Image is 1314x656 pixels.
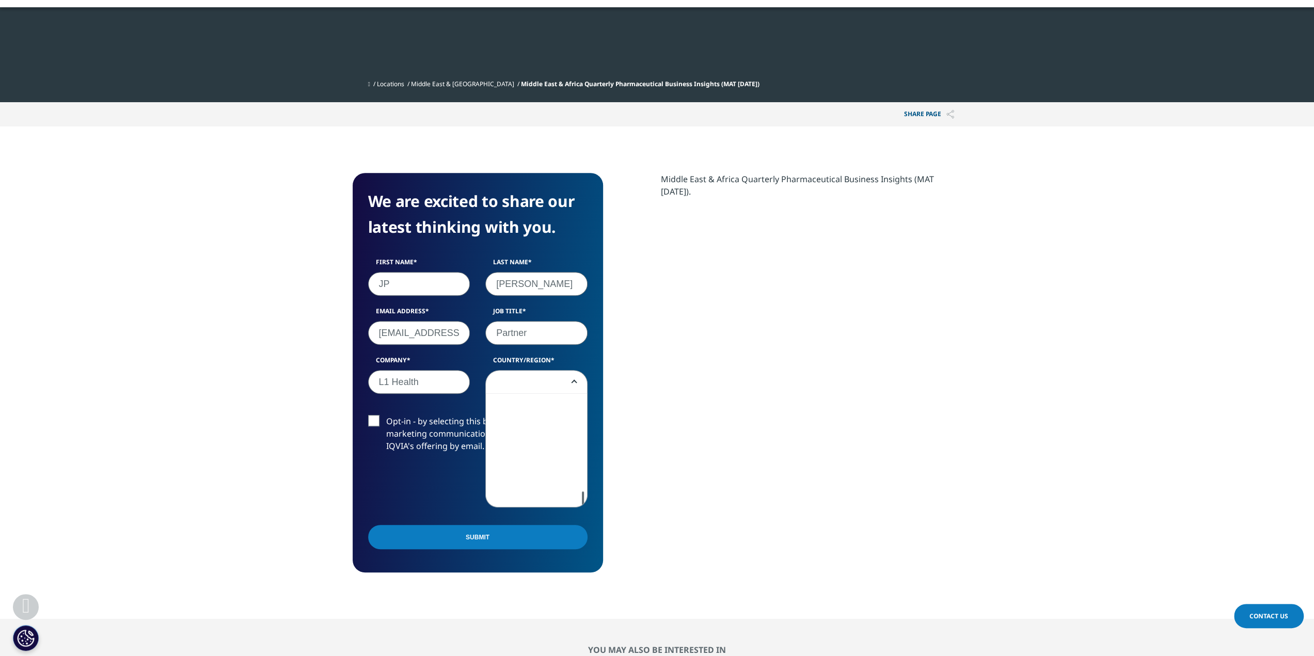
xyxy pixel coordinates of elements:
[485,356,588,370] label: Country/Region
[368,307,470,321] label: Email Address
[485,258,588,272] label: Last Name
[368,188,588,240] h4: We are excited to share our latest thinking with you.
[377,79,404,88] a: Locations
[368,415,588,458] label: Opt-in - by selecting this box, I consent to receiving marketing communications and information a...
[1249,612,1288,620] span: Contact Us
[13,625,39,651] button: Cookies Settings
[368,525,588,549] input: Submit
[485,307,588,321] label: Job Title
[896,102,962,126] button: Share PAGEShare PAGE
[1234,604,1304,628] a: Contact Us
[353,645,962,655] h2: You may also be interested in
[368,356,470,370] label: Company
[411,79,514,88] a: Middle East & [GEOGRAPHIC_DATA]
[896,102,962,126] p: Share PAGE
[368,258,470,272] label: First Name
[661,173,962,198] div: Middle East & Africa Quarterly Pharmaceutical Business Insights (MAT [DATE]).
[521,79,759,88] span: Middle East & Africa Quarterly Pharmaceutical Business Insights (MAT [DATE])
[368,469,525,509] iframe: reCAPTCHA
[946,110,954,119] img: Share PAGE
